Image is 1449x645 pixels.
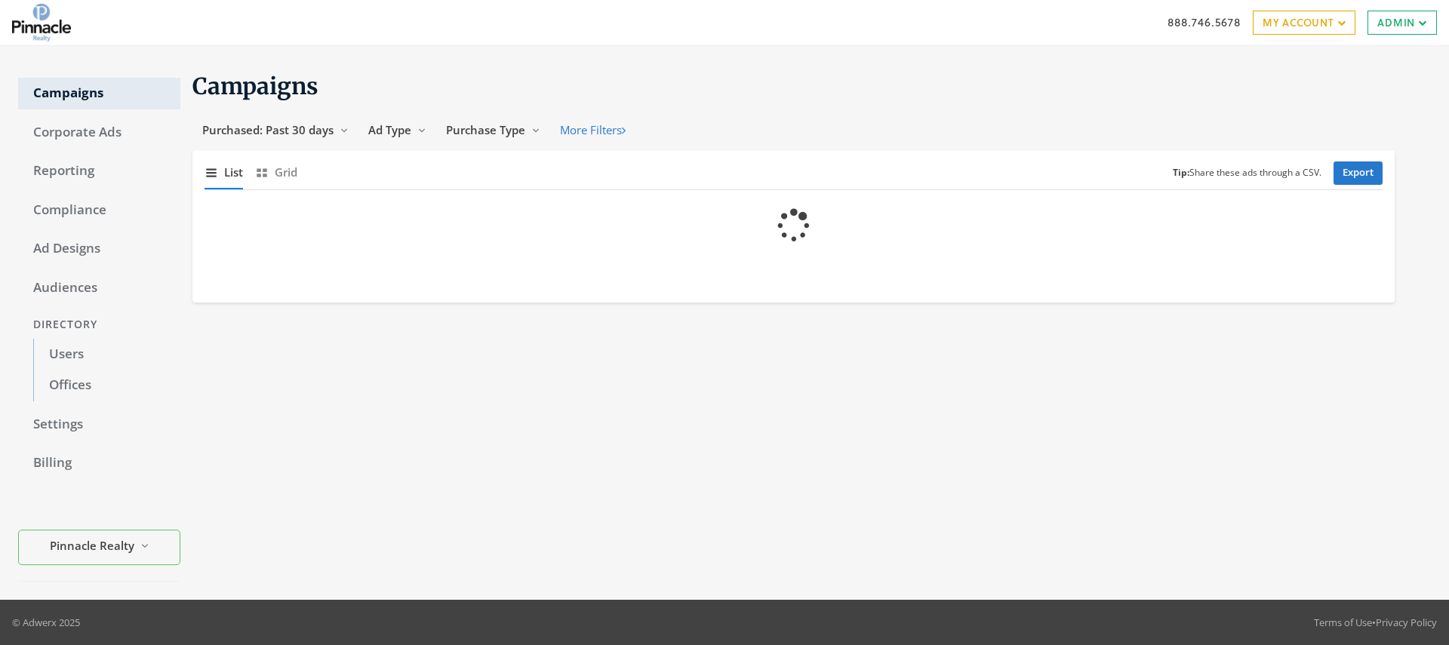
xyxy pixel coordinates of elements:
a: Export [1334,161,1383,185]
span: Purchase Type [446,122,525,137]
button: List [205,156,243,189]
a: Campaigns [18,78,180,109]
span: Pinnacle Realty [50,537,134,554]
button: Purchase Type [436,116,550,144]
a: Audiences [18,272,180,304]
a: Billing [18,447,180,479]
div: Directory [18,311,180,339]
a: 888.746.5678 [1168,14,1241,30]
a: Offices [33,370,180,401]
a: Terms of Use [1314,616,1372,629]
small: Share these ads through a CSV. [1173,166,1321,180]
button: Pinnacle Realty [18,530,180,565]
a: Privacy Policy [1376,616,1437,629]
a: Reporting [18,155,180,187]
button: Purchased: Past 30 days [192,116,358,144]
button: Grid [255,156,297,189]
span: Ad Type [368,122,411,137]
a: Compliance [18,195,180,226]
a: Users [33,339,180,370]
b: Tip: [1173,166,1189,179]
p: © Adwerx 2025 [12,615,80,630]
a: Ad Designs [18,233,180,265]
a: My Account [1253,11,1355,35]
span: Grid [275,164,297,181]
span: Campaigns [192,72,318,100]
span: List [224,164,243,181]
a: Settings [18,409,180,441]
button: More Filters [550,116,635,144]
img: Adwerx [12,4,71,41]
a: Corporate Ads [18,117,180,149]
a: Admin [1367,11,1437,35]
span: Purchased: Past 30 days [202,122,334,137]
div: • [1314,615,1437,630]
button: Ad Type [358,116,436,144]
